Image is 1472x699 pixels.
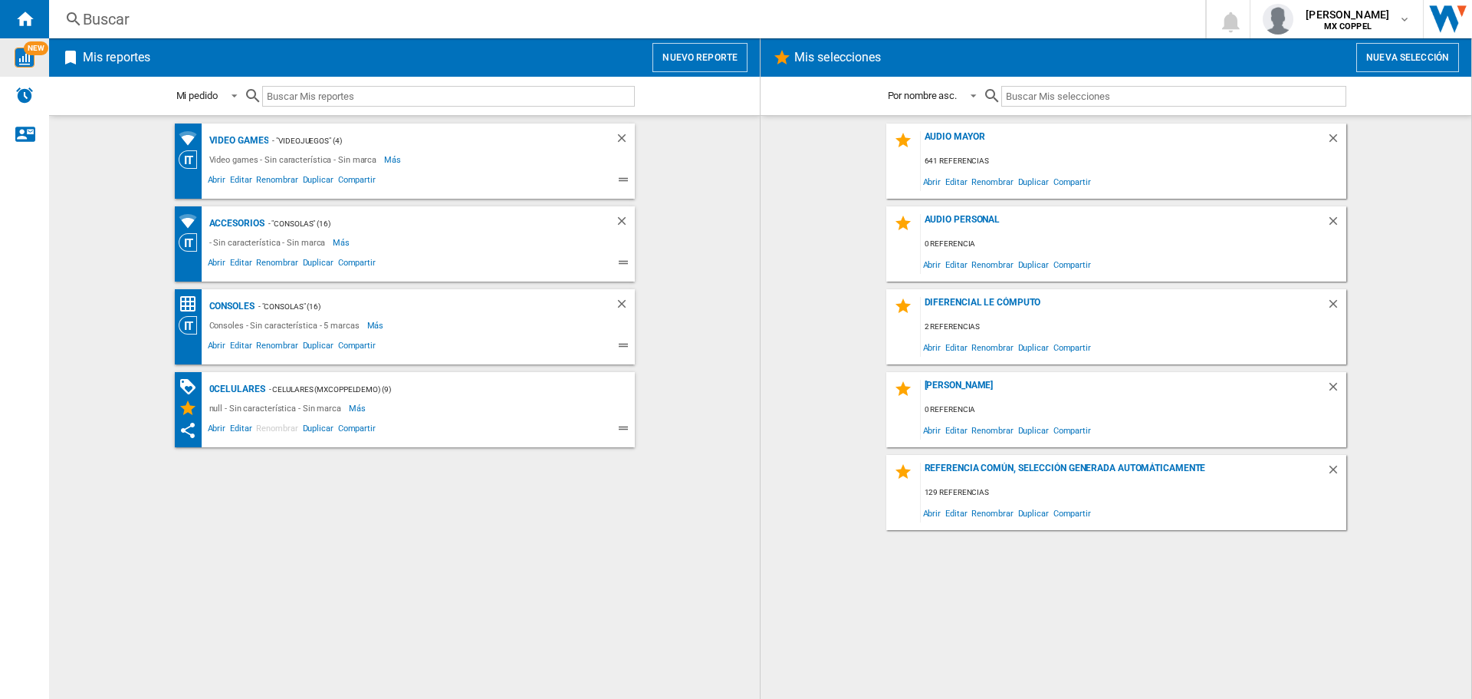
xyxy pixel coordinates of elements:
[921,131,1326,152] div: Audio mayor
[228,173,254,191] span: Editar
[205,380,265,399] div: 0celulares
[921,337,944,358] span: Abrir
[179,295,205,314] div: Matriz de precios
[333,233,352,252] span: Más
[205,256,228,274] span: Abrir
[367,316,386,335] span: Más
[336,338,378,357] span: Compartir
[1016,337,1051,358] span: Duplicar
[791,43,885,72] h2: Mis selecciones
[1051,420,1093,440] span: Compartir
[1051,171,1093,192] span: Compartir
[179,316,205,335] div: Visión Categoría
[205,131,269,150] div: Video games
[969,420,1015,440] span: Renombrar
[921,380,1326,401] div: [PERSON_NAME]
[969,171,1015,192] span: Renombrar
[943,503,969,523] span: Editar
[384,150,403,169] span: Más
[83,8,1165,30] div: Buscar
[1016,254,1051,275] span: Duplicar
[1326,463,1346,483] div: Borrar
[205,297,255,316] div: Consoles
[1326,380,1346,401] div: Borrar
[205,150,385,169] div: Video games - Sin característica - Sin marca
[1051,254,1093,275] span: Compartir
[349,399,368,417] span: Más
[1324,21,1372,31] b: MX COPPEL
[921,297,1326,318] div: Diferencial LE Cómputo
[969,254,1015,275] span: Renombrar
[888,90,958,101] div: Por nombre asc.
[1051,337,1093,358] span: Compartir
[301,421,336,440] span: Duplicar
[254,173,300,191] span: Renombrar
[943,337,969,358] span: Editar
[1263,4,1293,35] img: profile.jpg
[228,338,254,357] span: Editar
[15,48,34,68] img: wise-card.svg
[921,401,1346,420] div: 0 referencia
[179,421,197,440] ng-md-icon: Este reporte se ha compartido contigo
[1001,86,1345,107] input: Buscar Mis selecciones
[301,256,336,274] span: Duplicar
[921,503,944,523] span: Abrir
[615,214,635,233] div: Borrar
[301,338,336,357] span: Duplicar
[921,318,1346,337] div: 2 referencias
[921,152,1346,171] div: 641 referencias
[301,173,336,191] span: Duplicar
[205,233,333,252] div: - Sin característica - Sin marca
[228,256,254,274] span: Editar
[943,254,969,275] span: Editar
[1356,43,1459,72] button: Nueva selección
[262,86,635,107] input: Buscar Mis reportes
[15,86,34,104] img: alerts-logo.svg
[969,503,1015,523] span: Renombrar
[1016,503,1051,523] span: Duplicar
[336,421,378,440] span: Compartir
[921,235,1346,254] div: 0 referencia
[179,212,205,231] div: Cobertura de retailers
[615,131,635,150] div: Borrar
[254,256,300,274] span: Renombrar
[615,297,635,316] div: Borrar
[921,483,1346,503] div: 129 referencias
[176,90,218,101] div: Mi pedido
[205,421,228,440] span: Abrir
[179,150,205,169] div: Visión Categoría
[1016,171,1051,192] span: Duplicar
[1051,503,1093,523] span: Compartir
[336,256,378,274] span: Compartir
[179,378,205,397] div: Matriz de PROMOCIONES
[265,380,604,399] div: - Celulares (mxcoppeldemo) (9)
[336,173,378,191] span: Compartir
[205,399,349,417] div: null - Sin característica - Sin marca
[264,214,584,233] div: - "Consolas" (16)
[1306,7,1389,22] span: [PERSON_NAME]
[921,214,1326,235] div: audio personal
[921,420,944,440] span: Abrir
[921,463,1326,483] div: Referencia común, selección generada automáticamente
[205,214,264,233] div: Accesorios
[1326,297,1346,318] div: Borrar
[228,421,254,440] span: Editar
[1016,420,1051,440] span: Duplicar
[943,171,969,192] span: Editar
[921,254,944,275] span: Abrir
[205,173,228,191] span: Abrir
[255,297,584,316] div: - "Consolas" (16)
[652,43,747,72] button: Nuevo reporte
[1326,214,1346,235] div: Borrar
[179,399,205,417] div: Mis Selecciones
[24,41,48,55] span: NEW
[268,131,583,150] div: - "Videojuegos" (4)
[80,43,153,72] h2: Mis reportes
[254,338,300,357] span: Renombrar
[205,338,228,357] span: Abrir
[205,316,367,335] div: Consoles - Sin característica - 5 marcas
[943,420,969,440] span: Editar
[179,233,205,252] div: Visión Categoría
[179,129,205,148] div: Cobertura de retailers
[1326,131,1346,152] div: Borrar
